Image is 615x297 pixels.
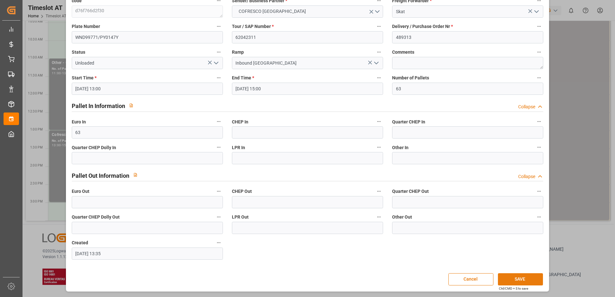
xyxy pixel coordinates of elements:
button: View description [129,169,142,181]
input: Type to search/select [232,57,383,69]
span: Quarter CHEP Dolly In [72,144,116,151]
span: Quarter CHEP In [392,119,425,125]
button: open menu [211,58,220,68]
button: Quarter CHEP Dolly In [215,143,223,151]
button: Comments [535,48,543,56]
div: Collapse [518,173,535,180]
span: LPR In [232,144,245,151]
button: Other Out [535,213,543,221]
span: Tour / SAP Number [232,23,274,30]
button: Number of Pallets [535,74,543,82]
button: Ramp [375,48,383,56]
button: View description [125,99,137,112]
div: Ctrl/CMD + S to save [499,286,528,291]
input: DD-MM-YYYY HH:MM [72,83,223,95]
button: LPR Out [375,213,383,221]
textarea: d76f766d2f30 [72,5,223,18]
button: Start Time * [215,74,223,82]
button: Cancel [448,273,493,285]
h2: Pallet In Information [72,102,125,110]
button: Quarter CHEP Dolly Out [215,213,223,221]
button: Status [215,48,223,56]
input: DD-MM-YYYY HH:MM [72,248,223,260]
span: Delivery / Purchase Order Nr [392,23,453,30]
span: Ramp [232,49,244,56]
span: Status [72,49,85,56]
button: Quarter CHEP In [535,117,543,126]
span: LPR Out [232,214,249,221]
span: CHEP Out [232,188,252,195]
button: Quarter CHEP Out [535,187,543,195]
button: CHEP Out [375,187,383,195]
button: Euro In [215,117,223,126]
div: Collapse [518,104,535,110]
button: Created [215,239,223,247]
span: End Time [232,75,254,81]
span: Other Out [392,214,412,221]
span: Comments [392,49,414,56]
span: CHEP In [232,119,248,125]
button: Plate Number [215,22,223,31]
span: Created [72,239,88,246]
button: Other In [535,143,543,151]
input: Type to search/select [72,57,223,69]
span: Plate Number [72,23,100,30]
h2: Pallet Out Information [72,171,129,180]
span: Start Time [72,75,96,81]
input: DD-MM-YYYY HH:MM [232,83,383,95]
span: Euro In [72,119,86,125]
button: open menu [371,58,381,68]
button: CHEP In [375,117,383,126]
button: LPR In [375,143,383,151]
span: COFRESCO [GEOGRAPHIC_DATA] [235,8,309,15]
span: Quarter CHEP Dolly Out [72,214,120,221]
span: Euro Out [72,188,89,195]
button: End Time * [375,74,383,82]
input: Select Freight Forwarder [392,5,543,18]
span: Quarter CHEP Out [392,188,429,195]
button: SAVE [498,273,543,285]
span: Number of Pallets [392,75,429,81]
span: Other In [392,144,408,151]
button: open menu [232,5,383,18]
button: Euro Out [215,187,223,195]
button: open menu [531,7,541,17]
button: Delivery / Purchase Order Nr * [535,22,543,31]
button: Tour / SAP Number * [375,22,383,31]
